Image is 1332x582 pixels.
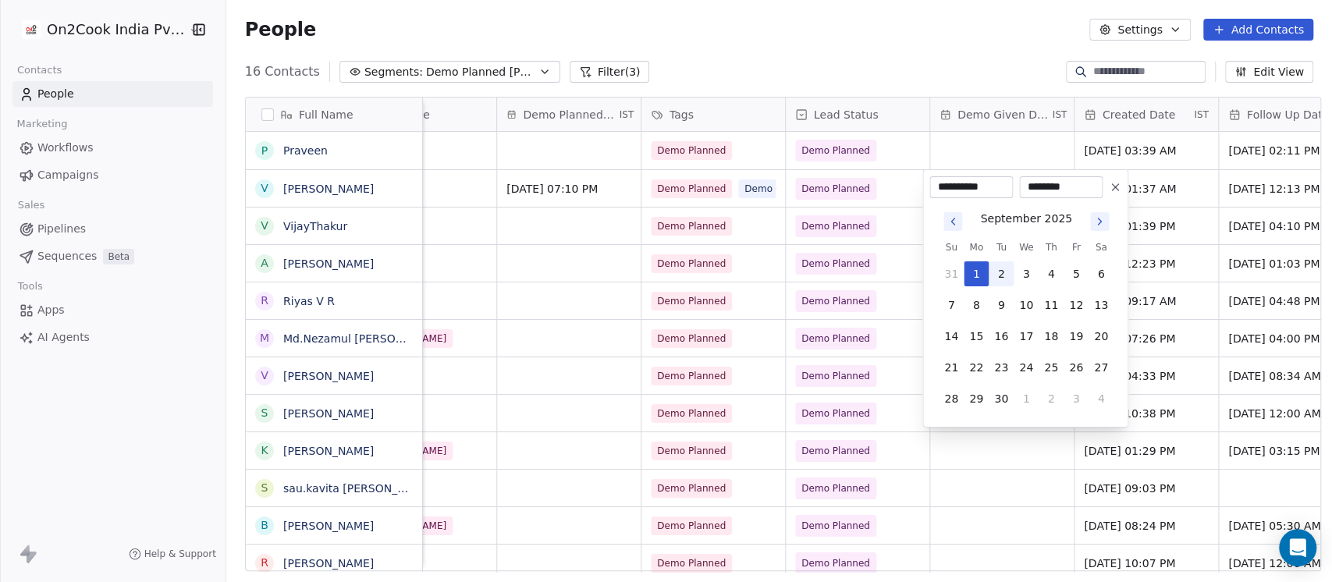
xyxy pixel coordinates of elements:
[1064,240,1089,255] th: Friday
[1089,293,1114,318] button: 13
[1089,261,1114,286] button: 6
[964,324,989,349] button: 15
[1064,355,1089,380] button: 26
[1039,324,1064,349] button: 18
[939,293,964,318] button: 7
[989,355,1014,380] button: 23
[989,261,1014,286] button: 2
[1064,386,1089,411] button: 3
[1064,261,1089,286] button: 5
[1014,355,1039,380] button: 24
[939,261,964,286] button: 31
[1014,324,1039,349] button: 17
[1089,240,1114,255] th: Saturday
[1039,261,1064,286] button: 4
[1014,261,1039,286] button: 3
[1089,324,1114,349] button: 20
[964,355,989,380] button: 22
[1089,386,1114,411] button: 4
[1089,211,1110,232] button: Go to next month
[964,386,989,411] button: 29
[989,386,1014,411] button: 30
[1039,240,1064,255] th: Thursday
[964,293,989,318] button: 8
[989,293,1014,318] button: 9
[989,324,1014,349] button: 16
[1039,355,1064,380] button: 25
[1039,293,1064,318] button: 11
[1014,240,1039,255] th: Wednesday
[964,240,989,255] th: Monday
[1064,293,1089,318] button: 12
[980,211,1071,227] div: September 2025
[939,240,964,255] th: Sunday
[1014,293,1039,318] button: 10
[939,355,964,380] button: 21
[1089,355,1114,380] button: 27
[964,261,989,286] button: 1
[939,324,964,349] button: 14
[939,386,964,411] button: 28
[1064,324,1089,349] button: 19
[989,240,1014,255] th: Tuesday
[1039,386,1064,411] button: 2
[1014,386,1039,411] button: 1
[942,211,964,232] button: Go to previous month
